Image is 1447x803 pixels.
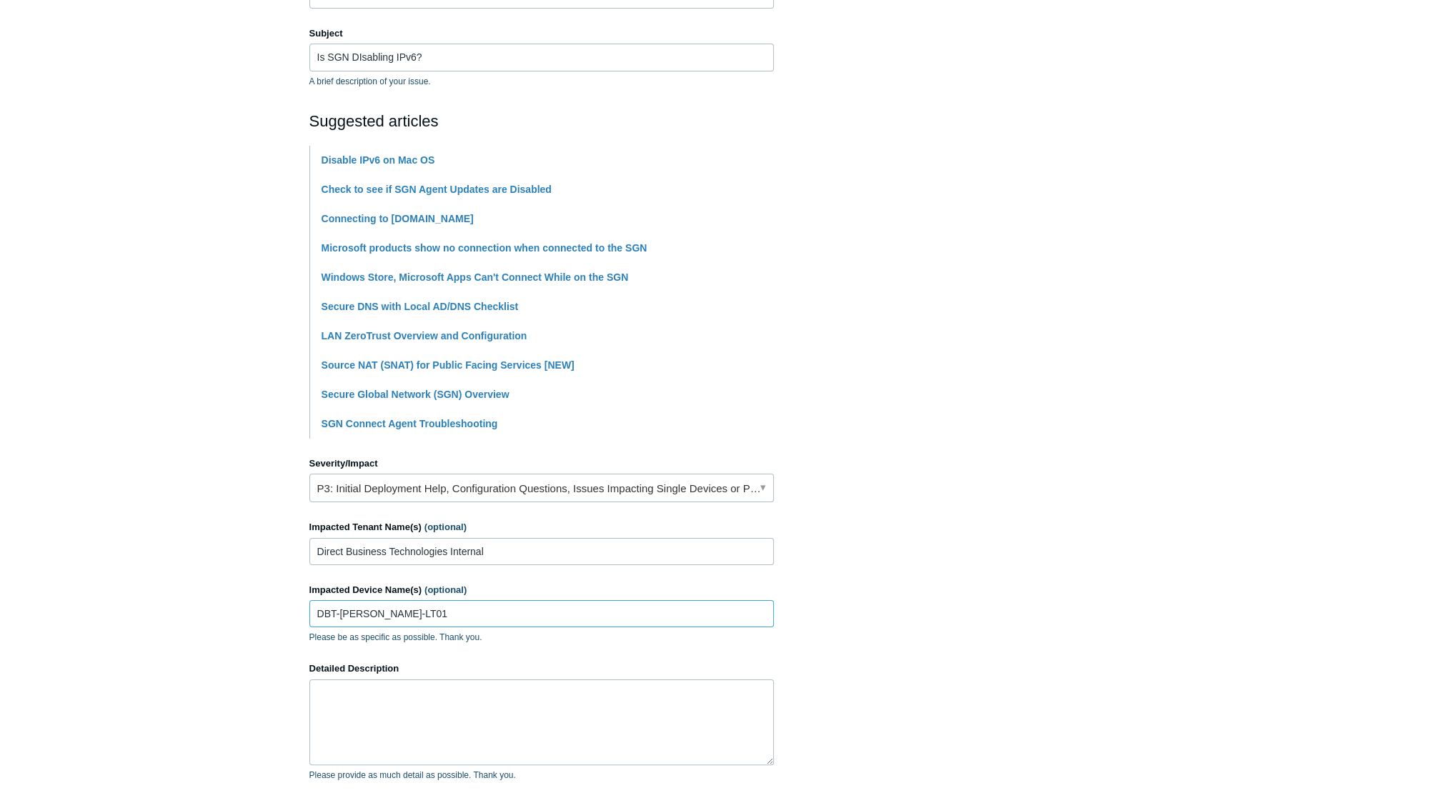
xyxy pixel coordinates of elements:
a: SGN Connect Agent Troubleshooting [322,418,498,429]
a: LAN ZeroTrust Overview and Configuration [322,330,527,341]
label: Impacted Device Name(s) [309,583,774,597]
label: Impacted Tenant Name(s) [309,520,774,534]
p: Please be as specific as possible. Thank you. [309,631,774,644]
span: (optional) [424,522,467,532]
a: Check to see if SGN Agent Updates are Disabled [322,184,552,195]
label: Severity/Impact [309,457,774,471]
a: Disable IPv6 on Mac OS [322,154,435,166]
a: Connecting to [DOMAIN_NAME] [322,213,474,224]
label: Subject [309,26,774,41]
a: Windows Store, Microsoft Apps Can't Connect While on the SGN [322,271,629,283]
p: A brief description of your issue. [309,75,774,88]
span: (optional) [424,584,467,595]
a: Source NAT (SNAT) for Public Facing Services [NEW] [322,359,575,371]
h2: Suggested articles [309,109,774,133]
label: Detailed Description [309,662,774,676]
a: Microsoft products show no connection when connected to the SGN [322,242,647,254]
a: Secure Global Network (SGN) Overview [322,389,509,400]
a: Secure DNS with Local AD/DNS Checklist [322,301,519,312]
a: P3: Initial Deployment Help, Configuration Questions, Issues Impacting Single Devices or Past Out... [309,474,774,502]
p: Please provide as much detail as possible. Thank you. [309,769,774,782]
